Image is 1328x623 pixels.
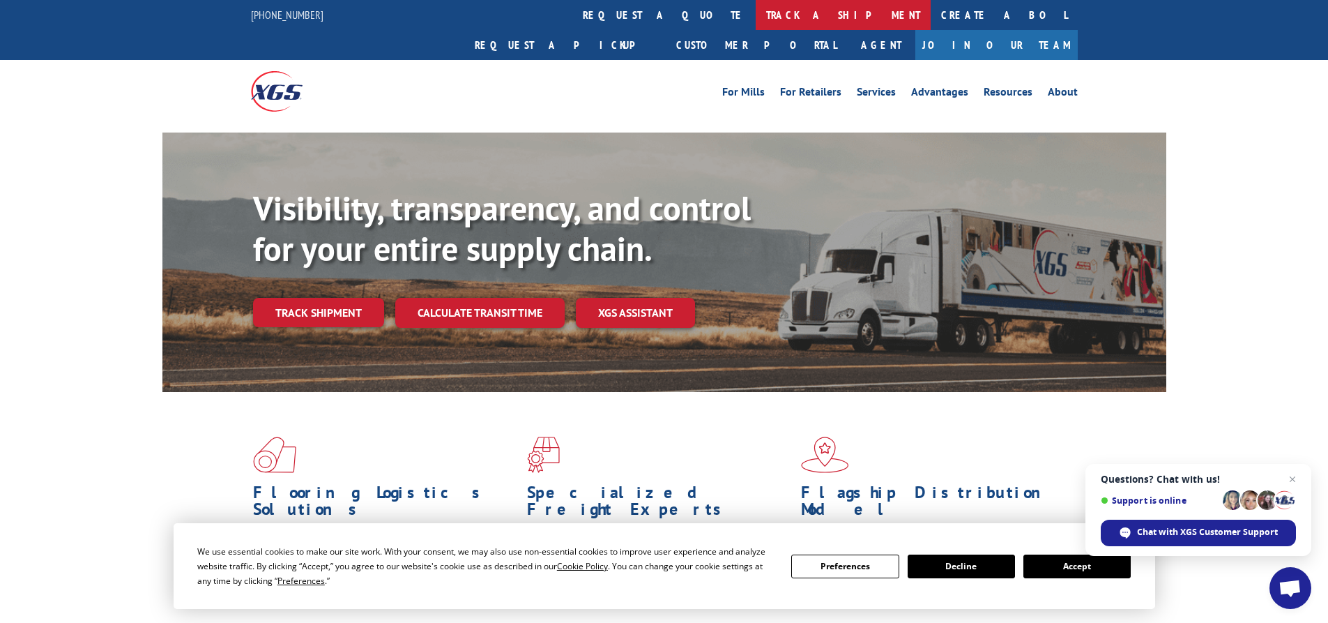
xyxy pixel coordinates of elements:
[253,484,517,525] h1: Flooring Logistics Solutions
[1101,520,1296,546] div: Chat with XGS Customer Support
[253,298,384,327] a: Track shipment
[1101,474,1296,485] span: Questions? Chat with us!
[801,484,1064,525] h1: Flagship Distribution Model
[557,560,608,572] span: Cookie Policy
[801,437,849,473] img: xgs-icon-flagship-distribution-model-red
[1048,87,1078,102] a: About
[1137,526,1278,539] span: Chat with XGS Customer Support
[395,298,565,328] a: Calculate transit time
[791,555,899,578] button: Preferences
[1023,555,1131,578] button: Accept
[253,437,296,473] img: xgs-icon-total-supply-chain-intelligence-red
[174,523,1155,609] div: Cookie Consent Prompt
[857,87,896,102] a: Services
[576,298,695,328] a: XGS ASSISTANT
[911,87,968,102] a: Advantages
[1269,567,1311,609] div: Open chat
[780,87,841,102] a: For Retailers
[527,484,791,525] h1: Specialized Freight Experts
[722,87,765,102] a: For Mills
[984,87,1032,102] a: Resources
[666,30,847,60] a: Customer Portal
[251,8,323,22] a: [PHONE_NUMBER]
[464,30,666,60] a: Request a pickup
[277,575,325,587] span: Preferences
[915,30,1078,60] a: Join Our Team
[253,186,751,270] b: Visibility, transparency, and control for your entire supply chain.
[197,544,774,588] div: We use essential cookies to make our site work. With your consent, we may also use non-essential ...
[1101,495,1218,506] span: Support is online
[847,30,915,60] a: Agent
[527,437,560,473] img: xgs-icon-focused-on-flooring-red
[908,555,1015,578] button: Decline
[1284,471,1301,488] span: Close chat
